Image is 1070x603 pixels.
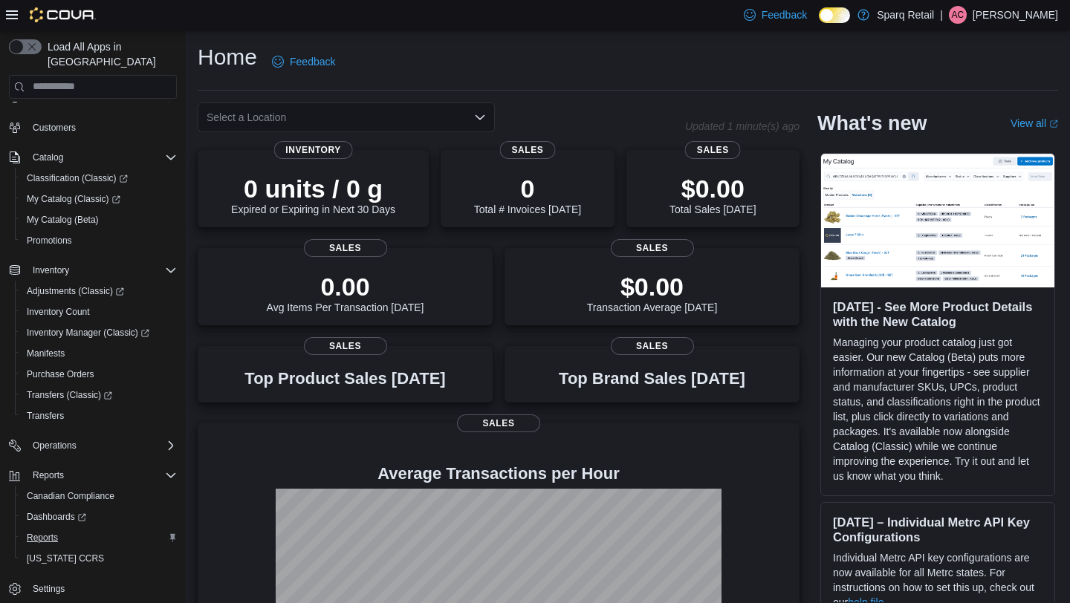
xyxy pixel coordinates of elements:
a: My Catalog (Classic) [21,190,126,208]
span: Reports [21,529,177,547]
span: Inventory [33,264,69,276]
button: Reports [27,466,70,484]
span: Dashboards [21,508,177,526]
span: Promotions [27,235,72,247]
span: Inventory Manager (Classic) [27,327,149,339]
span: Sales [685,141,741,159]
p: [PERSON_NAME] [973,6,1058,24]
button: Promotions [15,230,183,251]
span: Inventory Manager (Classic) [21,324,177,342]
a: [US_STATE] CCRS [21,550,110,567]
span: Inventory [27,261,177,279]
span: Catalog [33,151,63,163]
span: Sales [611,337,694,355]
a: Promotions [21,232,78,250]
span: Load All Apps in [GEOGRAPHIC_DATA] [42,39,177,69]
span: Sales [304,337,387,355]
span: Feedback [290,54,335,69]
span: Customers [27,118,177,137]
a: Purchase Orders [21,365,100,383]
p: $0.00 [587,272,718,301]
a: Manifests [21,345,71,362]
span: Adjustments (Classic) [21,282,177,300]
h1: Home [198,42,257,72]
a: Settings [27,580,71,598]
button: Reports [3,465,183,486]
span: My Catalog (Classic) [27,193,120,205]
a: View allExternal link [1011,117,1058,129]
a: Adjustments (Classic) [15,281,183,301]
button: Customers [3,117,183,138]
h3: Top Brand Sales [DATE] [559,370,745,388]
a: Transfers [21,407,70,425]
span: Classification (Classic) [21,169,177,187]
span: Operations [33,440,77,452]
span: Manifests [21,345,177,362]
a: Customers [27,119,82,137]
button: Inventory [27,261,75,279]
button: [US_STATE] CCRS [15,548,183,569]
p: Managing your product catalog just got easier. Our new Catalog (Beta) puts more information at yo... [833,335,1043,483]
span: [US_STATE] CCRS [27,553,104,564]
div: Expired or Expiring in Next 30 Days [231,174,395,215]
h2: What's new [817,111,927,135]
a: Feedback [266,47,341,76]
button: Inventory Count [15,301,183,322]
span: Canadian Compliance [21,487,177,505]
div: Aimee Calder [949,6,967,24]
span: Sales [611,239,694,257]
svg: External link [1049,120,1058,128]
a: Inventory Manager (Classic) [15,322,183,343]
span: Settings [27,579,177,598]
span: My Catalog (Beta) [21,211,177,229]
span: Promotions [21,232,177,250]
span: Inventory Count [21,303,177,321]
button: Catalog [27,149,69,166]
div: Total # Invoices [DATE] [474,174,581,215]
button: Inventory [3,260,183,281]
div: Total Sales [DATE] [669,174,756,215]
span: Adjustments (Classic) [27,285,124,297]
div: Avg Items Per Transaction [DATE] [267,272,424,313]
a: Classification (Classic) [15,168,183,189]
span: Dashboards [27,511,86,523]
p: 0 [474,174,581,203]
p: 0 units / 0 g [231,174,395,203]
h3: [DATE] - See More Product Details with the New Catalog [833,299,1043,329]
button: Manifests [15,343,183,364]
span: Transfers [21,407,177,425]
a: Classification (Classic) [21,169,134,187]
span: Purchase Orders [21,365,177,383]
span: My Catalog (Beta) [27,214,99,226]
p: Updated 1 minute(s) ago [685,120,800,132]
span: Sales [499,141,555,159]
a: Transfers (Classic) [15,385,183,405]
span: Reports [27,466,177,484]
button: Operations [3,435,183,456]
p: 0.00 [267,272,424,301]
span: Manifests [27,348,65,359]
p: $0.00 [669,174,756,203]
span: My Catalog (Classic) [21,190,177,208]
a: Inventory Count [21,303,96,321]
span: Customers [33,122,76,134]
div: Transaction Average [DATE] [587,272,718,313]
a: Canadian Compliance [21,487,120,505]
span: AC [952,6,964,24]
span: Reports [33,469,64,481]
a: Transfers (Classic) [21,386,118,404]
input: Dark Mode [819,7,850,23]
span: Inventory [273,141,353,159]
span: Transfers [27,410,64,422]
a: Reports [21,529,64,547]
button: Purchase Orders [15,364,183,385]
span: Canadian Compliance [27,490,114,502]
span: Operations [27,437,177,454]
button: My Catalog (Beta) [15,209,183,230]
span: Catalog [27,149,177,166]
a: Adjustments (Classic) [21,282,130,300]
a: Dashboards [21,508,92,526]
span: Feedback [762,7,807,22]
span: Inventory Count [27,306,90,318]
a: Dashboards [15,506,183,527]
